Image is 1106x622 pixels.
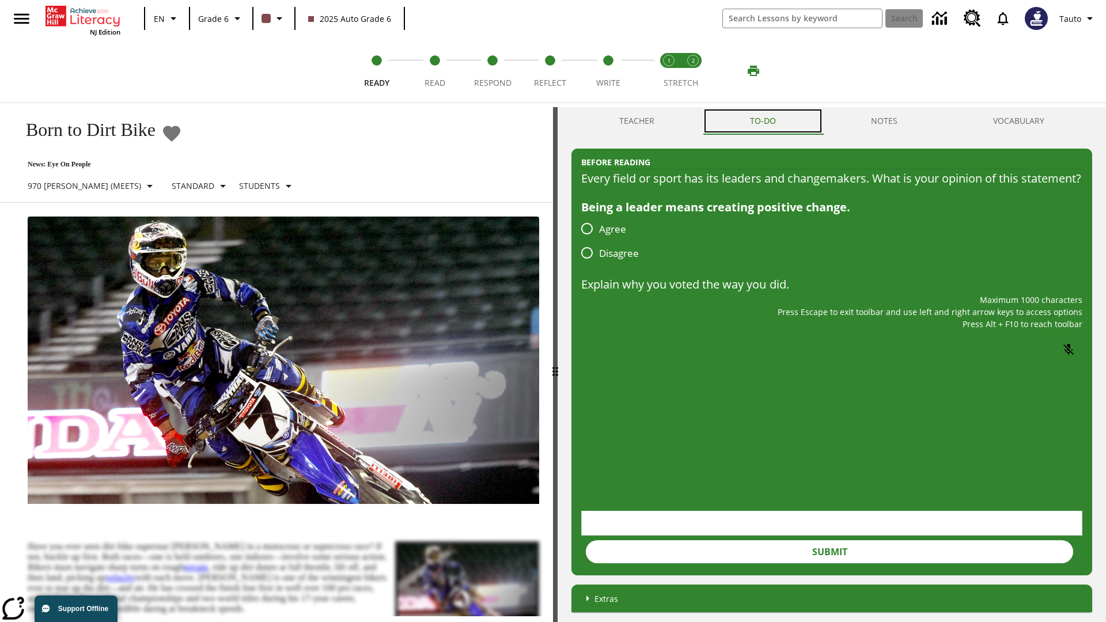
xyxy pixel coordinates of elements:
[474,77,512,88] span: Respond
[571,107,1092,135] div: Instructional Panel Tabs
[28,217,539,505] img: Motocross racer James Stewart flies through the air on his dirt bike.
[1055,8,1101,29] button: Profile/Settings
[14,160,300,169] p: News: Eye On People
[558,107,1106,622] div: activity
[154,13,165,25] span: EN
[149,8,185,29] button: Language: EN, Select a language
[571,107,702,135] button: Teacher
[364,77,389,88] span: Ready
[90,28,120,36] span: NJ Edition
[1025,7,1048,30] img: Avatar
[425,77,445,88] span: Read
[239,180,280,192] p: Students
[14,119,156,141] h1: Born to Dirt Bike
[581,217,648,265] div: poll
[172,180,214,192] p: Standard
[652,39,685,103] button: Stretch Read step 1 of 2
[198,13,229,25] span: Grade 6
[676,39,710,103] button: Stretch Respond step 2 of 2
[575,39,642,103] button: Write step 5 of 5
[234,176,300,196] button: Select Student
[401,39,468,103] button: Read step 2 of 5
[35,596,118,622] button: Support Offline
[343,39,410,103] button: Ready step 1 of 5
[194,8,249,29] button: Grade: Grade 6, Select a grade
[581,169,1082,188] div: Every field or sport has its leaders and changemakers. What is your opinion of this statement?
[594,593,618,605] p: Extras
[581,306,1082,318] p: Press Escape to exit toolbar and use left and right arrow keys to access options
[553,107,558,622] div: Press Enter or Spacebar and then press right and left arrow keys to move the slider
[534,77,566,88] span: Reflect
[581,294,1082,306] p: Maximum 1000 characters
[581,156,650,169] h2: Before Reading
[957,3,988,34] a: Resource Center, Will open in new tab
[925,3,957,35] a: Data Center
[824,107,946,135] button: NOTES
[58,605,108,613] span: Support Offline
[945,107,1092,135] button: VOCABULARY
[167,176,234,196] button: Scaffolds, Standard
[5,2,39,36] button: Open side menu
[735,60,772,81] button: Print
[581,318,1082,330] p: Press Alt + F10 to reach toolbar
[599,222,626,237] span: Agree
[1018,3,1055,33] button: Select a new avatar
[28,180,141,192] p: 970 [PERSON_NAME] (Meets)
[5,9,168,20] body: Explain why you voted the way you did. Maximum 1000 characters Press Alt + F10 to reach toolbar P...
[988,3,1018,33] a: Notifications
[664,77,698,88] span: STRETCH
[161,123,182,143] button: Add to Favorites - Born to Dirt Bike
[1055,336,1082,363] button: Click to activate and allow voice recognition
[586,540,1073,563] button: Submit
[517,39,584,103] button: Reflect step 4 of 5
[308,13,391,25] span: 2025 Auto Grade 6
[459,39,526,103] button: Respond step 3 of 5
[581,198,1082,217] div: Being a leader means creating positive change.
[668,57,671,65] text: 1
[257,8,291,29] button: Class color is dark brown. Change class color
[46,3,120,36] div: Home
[581,275,1082,294] p: Explain why you voted the way you did.
[1059,13,1081,25] span: Tauto
[599,246,639,261] span: Disagree
[571,585,1092,612] div: Extras
[702,107,824,135] button: TO-DO
[723,9,882,28] input: search field
[23,176,161,196] button: Select Lexile, 970 Lexile (Meets)
[692,57,695,65] text: 2
[596,77,620,88] span: Write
